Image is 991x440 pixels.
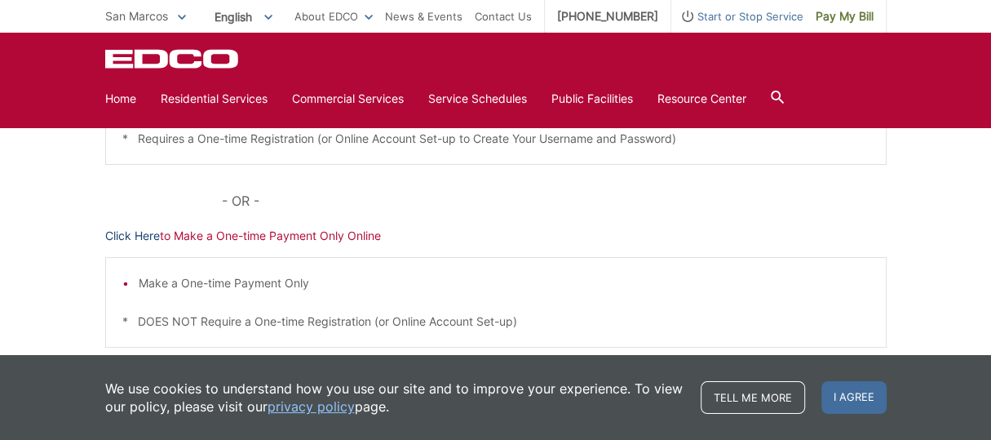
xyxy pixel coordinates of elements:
[816,7,874,25] span: Pay My Bill
[385,7,462,25] a: News & Events
[292,90,404,108] a: Commercial Services
[428,90,527,108] a: Service Schedules
[122,130,869,148] p: * Requires a One-time Registration (or Online Account Set-up to Create Your Username and Password)
[701,381,805,414] a: Tell me more
[294,7,373,25] a: About EDCO
[821,381,887,414] span: I agree
[161,90,268,108] a: Residential Services
[105,9,168,23] span: San Marcos
[139,274,869,292] li: Make a One-time Payment Only
[202,3,285,30] span: English
[105,380,684,416] p: We use cookies to understand how you use our site and to improve your experience. To view our pol...
[222,189,886,212] p: - OR -
[551,90,633,108] a: Public Facilities
[105,227,160,245] a: Click Here
[657,90,746,108] a: Resource Center
[475,7,532,25] a: Contact Us
[105,227,887,245] p: to Make a One-time Payment Only Online
[105,49,241,69] a: EDCD logo. Return to the homepage.
[122,313,869,331] p: * DOES NOT Require a One-time Registration (or Online Account Set-up)
[268,398,355,416] a: privacy policy
[105,90,136,108] a: Home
